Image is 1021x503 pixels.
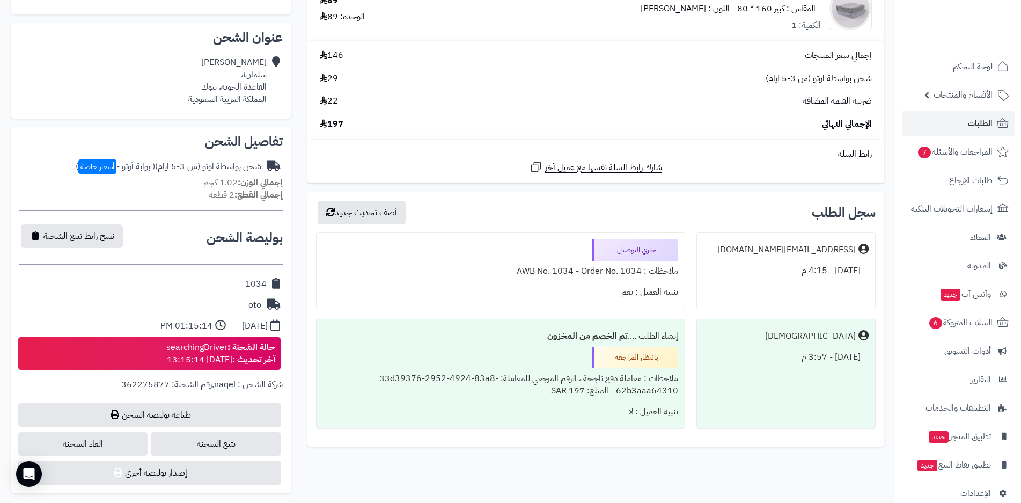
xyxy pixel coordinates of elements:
a: طلبات الإرجاع [902,167,1015,193]
span: جديد [929,431,949,443]
div: [EMAIL_ADDRESS][DOMAIN_NAME] [717,244,856,256]
small: - اللون : [PERSON_NAME] [641,2,735,15]
div: [DATE] - 4:15 م [703,260,869,281]
a: شارك رابط السلة نفسها مع عميل آخر [530,161,662,174]
span: 22 [320,95,338,107]
a: الطلبات [902,111,1015,136]
span: ضريبة القيمة المضافة [803,95,872,107]
div: [DATE] - 3:57 م [703,347,869,368]
span: الغاء الشحنة [18,432,148,456]
small: 2 قطعة [209,188,283,201]
span: إشعارات التحويلات البنكية [911,201,993,216]
span: أسعار خاصة [78,159,116,174]
div: جاري التوصيل [592,239,678,261]
div: إنشاء الطلب .... [323,326,679,347]
div: [DATE] [242,320,268,332]
span: التقارير [971,372,991,387]
span: التطبيقات والخدمات [925,400,991,415]
a: أدوات التسويق [902,338,1015,364]
span: المراجعات والأسئلة [917,144,993,159]
div: ملاحظات : معاملة دفع ناجحة ، الرقم المرجعي للمعاملة: 33d39376-2952-4924-83a8-62b3aaa64310 - المبل... [323,368,679,402]
a: المراجعات والأسئلة7 [902,139,1015,165]
div: الكمية: 1 [791,19,821,32]
h3: سجل الطلب [812,206,876,219]
div: تنبيه العميل : نعم [323,282,679,303]
strong: حالة الشحنة : [227,341,275,354]
span: السلات المتروكة [928,315,993,330]
button: إصدار بوليصة أخرى [18,461,281,485]
span: جديد [917,460,937,471]
span: ( بوابة أوتو - ) [76,160,155,173]
span: طلبات الإرجاع [949,173,993,188]
span: وآتس آب [939,287,991,302]
a: تطبيق المتجرجديد [902,424,1015,449]
div: 01:15:14 PM [160,320,212,332]
a: العملاء [902,224,1015,250]
div: [DEMOGRAPHIC_DATA] [765,330,856,342]
span: الإعدادات [960,486,991,501]
a: السلات المتروكة6 [902,310,1015,336]
a: إشعارات التحويلات البنكية [902,196,1015,222]
strong: إجمالي القطع: [234,188,283,201]
span: شحن بواسطة اوتو (من 3-5 ايام) [766,72,872,85]
span: إجمالي سعر المنتجات [805,49,872,62]
div: oto [248,299,261,311]
span: أدوات التسويق [944,344,991,359]
span: جديد [941,289,960,301]
a: المدونة [902,253,1015,279]
span: تطبيق المتجر [928,429,991,444]
span: 29 [320,72,338,85]
a: طباعة بوليصة الشحن [18,403,281,427]
div: ملاحظات : AWB No. 1034 - Order No. 1034 [323,261,679,282]
a: التقارير [902,367,1015,392]
div: searchingDriver [DATE] 13:15:14 [166,341,275,366]
button: نسخ رابط تتبع الشحنة [21,224,123,248]
div: شحن بواسطة اوتو (من 3-5 ايام) [76,161,261,173]
div: , [19,378,283,403]
a: لوحة التحكم [902,54,1015,79]
h2: بوليصة الشحن [207,231,283,244]
a: وآتس آبجديد [902,281,1015,307]
span: الإجمالي النهائي [822,118,872,130]
span: 6 [929,317,942,329]
span: 197 [320,118,343,130]
span: لوحة التحكم [953,59,993,74]
span: 146 [320,49,343,62]
strong: إجمالي الوزن: [238,176,283,189]
div: [PERSON_NAME] سلمان١، القاعدة الجوية، تبوك المملكة العربية السعودية [188,56,267,105]
span: الأقسام والمنتجات [934,88,993,103]
span: نسخ رابط تتبع الشحنة [43,230,114,243]
a: تطبيق نقاط البيعجديد [902,452,1015,478]
h2: عنوان الشحن [19,31,283,44]
div: الوحدة: 89 [320,11,365,23]
span: رقم الشحنة: 362275877 [121,378,212,391]
span: 7 [918,147,931,158]
span: تطبيق نقاط البيع [916,457,991,472]
span: الطلبات [968,116,993,131]
div: تنبيه العميل : لا [323,402,679,422]
span: العملاء [970,230,991,245]
small: 1.02 كجم [203,176,283,189]
div: Open Intercom Messenger [16,461,42,487]
a: تتبع الشحنة [151,432,281,456]
h2: تفاصيل الشحن [19,135,283,148]
span: المدونة [967,258,991,273]
button: أضف تحديث جديد [318,201,406,224]
span: شارك رابط السلة نفسها مع عميل آخر [545,162,662,174]
div: رابط السلة [312,148,880,161]
div: 1034 [245,278,267,290]
span: شركة الشحن : naqel [214,378,283,391]
a: التطبيقات والخدمات [902,395,1015,421]
b: تم الخصم من المخزون [547,330,628,342]
div: بانتظار المراجعة [592,347,678,368]
small: - المقاس : كبير 160 * 80 [737,2,821,15]
strong: آخر تحديث : [232,353,275,366]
